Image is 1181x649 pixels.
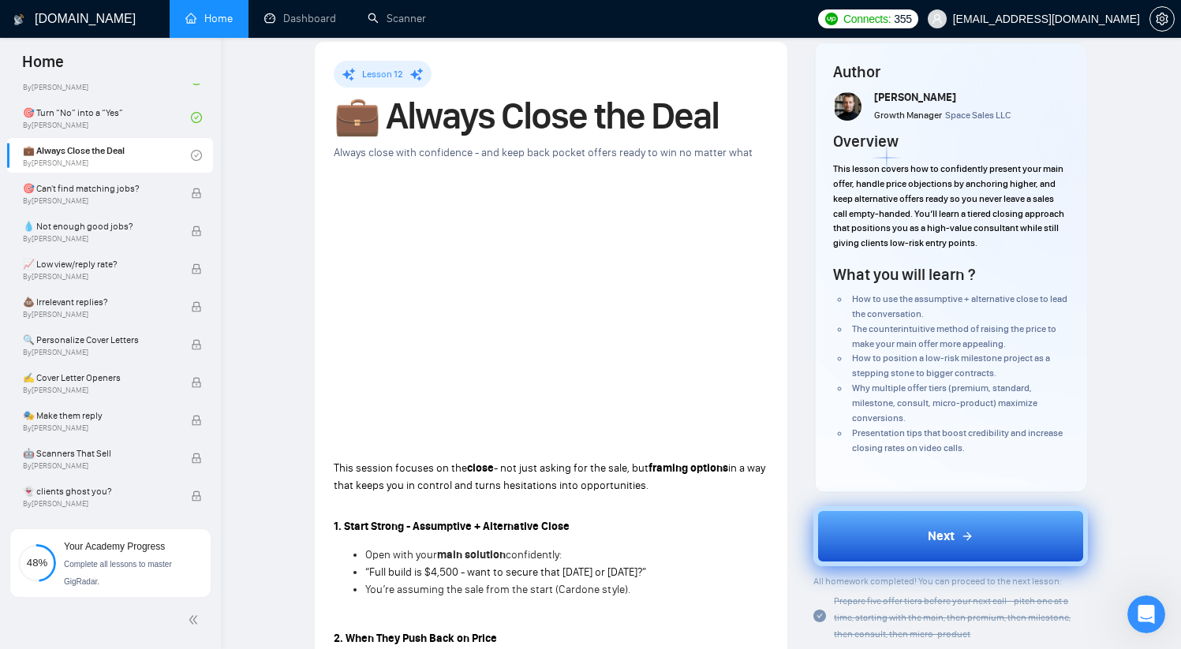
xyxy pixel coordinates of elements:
[1127,595,1165,633] iframe: Intercom live chat
[825,13,838,25] img: upwork-logo.png
[813,576,1062,587] span: All homework completed! You can proceed to the next lesson:
[18,558,56,568] span: 48%
[191,226,202,237] span: lock
[9,50,77,84] span: Home
[852,427,1063,453] span: Presentation tips that boost credibility and increase closing rates on video calls.
[191,301,202,312] span: lock
[365,565,646,579] span: “Full build is $4,500 - want to secure that [DATE] or [DATE]?”
[191,339,202,350] span: lock
[191,112,202,123] span: check-circle
[506,548,562,561] span: confidently:
[191,377,202,388] span: lock
[368,12,426,25] a: searchScanner
[833,163,1064,248] span: This lesson covers how to confidently present your main offer, handle price objections by anchori...
[1150,13,1174,25] span: setting
[833,130,899,152] h4: Overview
[23,138,191,173] a: 💼 Always Close the DealBy[PERSON_NAME]
[23,461,174,471] span: By [PERSON_NAME]
[365,548,437,561] span: Open with your
[467,461,494,475] strong: close
[833,263,975,285] h4: What you will learn ?
[813,506,1088,566] button: Next
[23,423,174,433] span: By [PERSON_NAME]
[23,100,191,135] a: 🎯 Turn “No” into a “Yes”By[PERSON_NAME]
[362,69,403,80] span: Lesson 12
[23,272,174,282] span: By [PERSON_NAME]
[843,10,891,28] span: Connects:
[191,490,202,502] span: lock
[23,181,174,196] span: 🎯 Can't find matching jobs?
[23,234,174,244] span: By [PERSON_NAME]
[945,110,1011,121] span: Space Sales LLC
[648,461,728,475] strong: framing options
[334,632,497,645] strong: 2. When They Push Back on Price
[23,332,174,348] span: 🔍 Personalize Cover Letters
[23,370,174,386] span: ✍️ Cover Letter Openers
[23,446,174,461] span: 🤖 Scanners That Sell
[264,12,336,25] a: dashboardDashboard
[894,10,911,28] span: 355
[852,352,1050,379] span: How to position a low-risk milestone project as a stepping stone to bigger contracts.
[23,294,174,310] span: 💩 Irrelevant replies?
[191,150,202,161] span: check-circle
[64,560,172,586] span: Complete all lessons to master GigRadar.
[191,263,202,274] span: lock
[928,527,955,546] span: Next
[834,595,1071,640] span: Prepare five offer tiers before your next call - pitch one at a time, starting with the main, the...
[23,218,174,234] span: 💧 Not enough good jobs?
[835,92,863,121] img: vlad-t.jpg
[874,110,942,121] span: Growth Manager
[852,382,1037,423] span: Why multiple offer tiers (premium, standard, milestone, consult, micro-product) maximize conversi...
[365,583,630,596] span: You’re assuming the sale from the start (Cardone style).
[23,196,174,206] span: By [PERSON_NAME]
[185,12,233,25] a: homeHome
[932,13,943,24] span: user
[23,386,174,395] span: By [PERSON_NAME]
[437,548,506,561] strong: main solution
[23,256,174,272] span: 📈 Low view/reply rate?
[1149,13,1175,25] a: setting
[852,293,1067,319] span: How to use the assumptive + alternative close to lead the conversation.
[874,91,956,104] span: [PERSON_NAME]
[334,520,570,533] strong: 1. Start Strong - Assumptive + Alternative Close
[191,453,202,464] span: lock
[334,99,768,133] h1: 💼 Always Close the Deal
[334,461,467,475] span: This session focuses on the
[813,610,826,622] span: check-circle
[334,146,753,159] span: Always close with confidence - and keep back pocket offers ready to win no matter what
[833,61,1068,83] h4: Author
[191,188,202,199] span: lock
[23,408,174,423] span: 🎭 Make them reply
[1149,6,1175,32] button: setting
[494,461,648,475] span: - not just asking for the sale, but
[23,348,174,357] span: By [PERSON_NAME]
[13,7,24,32] img: logo
[23,499,174,509] span: By [PERSON_NAME]
[852,323,1056,349] span: The counterintuitive method of raising the price to make your main offer more appealing.
[64,541,165,552] span: Your Academy Progress
[191,415,202,426] span: lock
[23,483,174,499] span: 👻 clients ghost you?
[23,310,174,319] span: By [PERSON_NAME]
[188,612,204,628] span: double-left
